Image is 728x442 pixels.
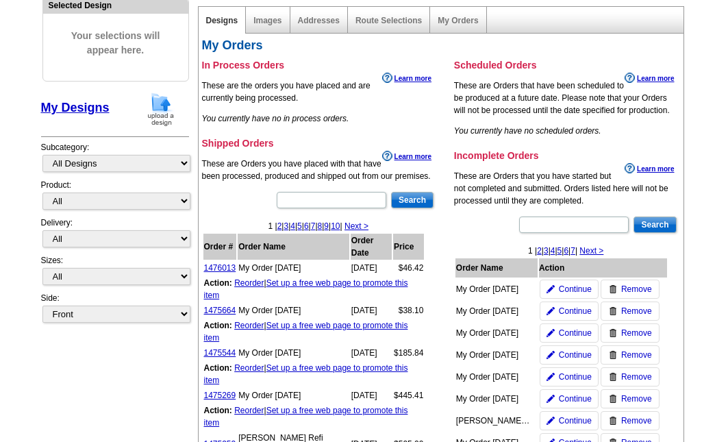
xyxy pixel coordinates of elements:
[393,261,424,275] td: $46.42
[355,16,422,25] a: Route Selections
[393,346,424,360] td: $185.84
[238,261,349,275] td: My Order [DATE]
[53,15,178,71] span: Your selections will appear here.
[297,221,302,231] a: 5
[234,363,264,373] a: Reorder
[438,16,478,25] a: My Orders
[202,38,678,53] h2: My Orders
[204,348,236,358] a: 1475544
[202,59,436,71] h3: In Process Orders
[253,16,281,25] a: Images
[41,217,189,254] div: Delivery:
[203,361,425,387] td: |
[238,389,349,402] td: My Order [DATE]
[351,304,392,317] td: [DATE]
[202,79,436,104] p: These are the orders you have placed and are currently being processed.
[143,92,179,127] img: upload-design
[351,389,392,402] td: [DATE]
[382,73,431,84] a: Learn more
[204,363,408,385] a: Set up a free web page to promote this item
[234,406,264,415] a: Reorder
[391,192,434,208] input: Search
[202,220,436,232] div: 1 | | | | | | | | | |
[625,73,674,84] a: Learn more
[204,306,236,315] a: 1475664
[202,137,436,149] h3: Shipped Orders
[311,221,316,231] a: 7
[202,114,349,123] em: You currently have no in process orders.
[454,123,728,442] iframe: LiveChat chat widget
[204,321,408,343] a: Set up a free web page to promote this item
[351,234,392,260] th: Order Date
[204,406,232,415] b: Action:
[204,263,236,273] a: 1476013
[41,101,110,114] a: My Designs
[204,278,232,288] b: Action:
[277,221,282,231] a: 2
[351,346,392,360] td: [DATE]
[238,234,349,260] th: Order Name
[298,16,340,25] a: Addresses
[284,221,288,231] a: 3
[206,16,238,25] a: Designs
[203,276,425,302] td: |
[382,151,431,162] a: Learn more
[454,79,678,116] p: These are Orders that have been scheduled to be produced at a future date. Please note that your ...
[41,141,189,179] div: Subcategory:
[238,304,349,317] td: My Order [DATE]
[41,179,189,217] div: Product:
[203,404,425,430] td: |
[41,254,189,292] div: Sizes:
[234,278,264,288] a: Reorder
[290,221,295,231] a: 4
[454,59,678,71] h3: Scheduled Orders
[318,221,323,231] a: 8
[203,234,237,260] th: Order #
[203,319,425,345] td: |
[324,221,329,231] a: 9
[238,346,349,360] td: My Order [DATE]
[393,304,424,317] td: $38.10
[344,221,368,231] a: Next >
[234,321,264,330] a: Reorder
[204,278,408,300] a: Set up a free web page to promote this item
[204,406,408,428] a: Set up a free web page to promote this item
[331,221,340,231] a: 10
[304,221,309,231] a: 6
[393,234,424,260] th: Price
[41,292,189,324] div: Side:
[202,158,436,182] p: These are Orders you have placed with that have been processed, produced and shipped out from our...
[393,389,424,402] td: $445.41
[351,261,392,275] td: [DATE]
[204,391,236,400] a: 1475269
[204,363,232,373] b: Action:
[204,321,232,330] b: Action:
